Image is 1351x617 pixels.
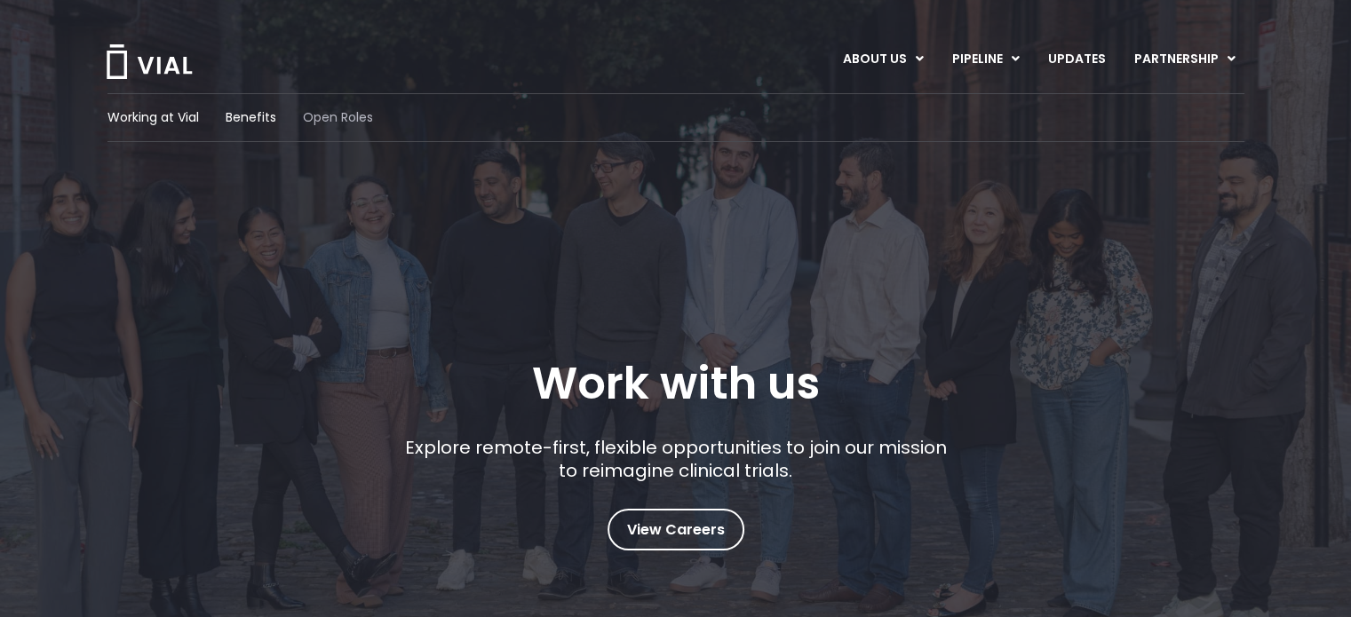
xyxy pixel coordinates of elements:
[627,518,725,542] span: View Careers
[1034,44,1119,75] a: UPDATES
[608,509,744,550] a: View Careers
[938,44,1033,75] a: PIPELINEMenu Toggle
[829,44,937,75] a: ABOUT USMenu Toggle
[226,108,276,127] a: Benefits
[105,44,194,79] img: Vial Logo
[532,358,820,409] h1: Work with us
[107,108,199,127] a: Working at Vial
[303,108,373,127] a: Open Roles
[1120,44,1250,75] a: PARTNERSHIPMenu Toggle
[398,436,953,482] p: Explore remote-first, flexible opportunities to join our mission to reimagine clinical trials.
